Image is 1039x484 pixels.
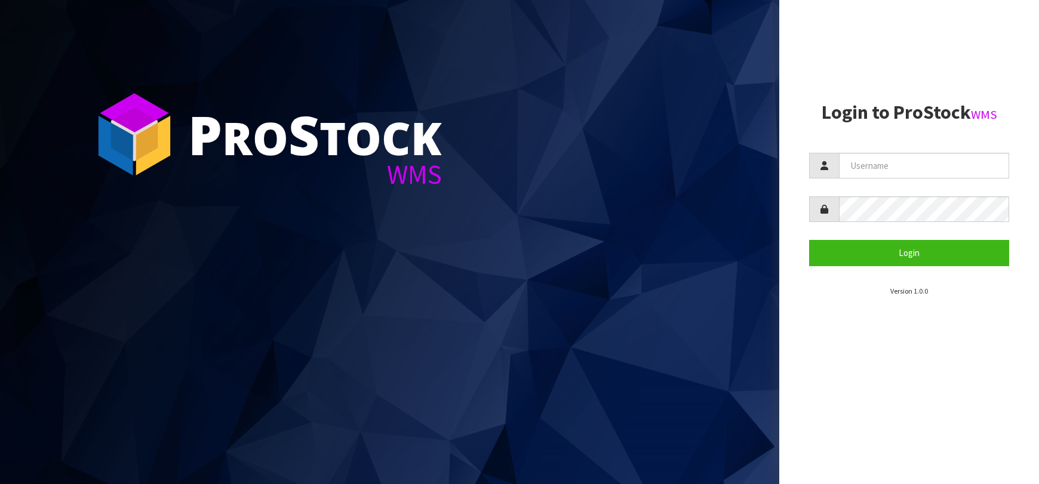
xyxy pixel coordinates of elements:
div: ro tock [188,107,442,161]
input: Username [839,153,1009,178]
small: WMS [971,107,997,122]
div: WMS [188,161,442,188]
img: ProStock Cube [90,90,179,179]
button: Login [809,240,1009,266]
small: Version 1.0.0 [890,286,928,295]
span: P [188,98,222,171]
h2: Login to ProStock [809,102,1009,123]
span: S [288,98,319,171]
